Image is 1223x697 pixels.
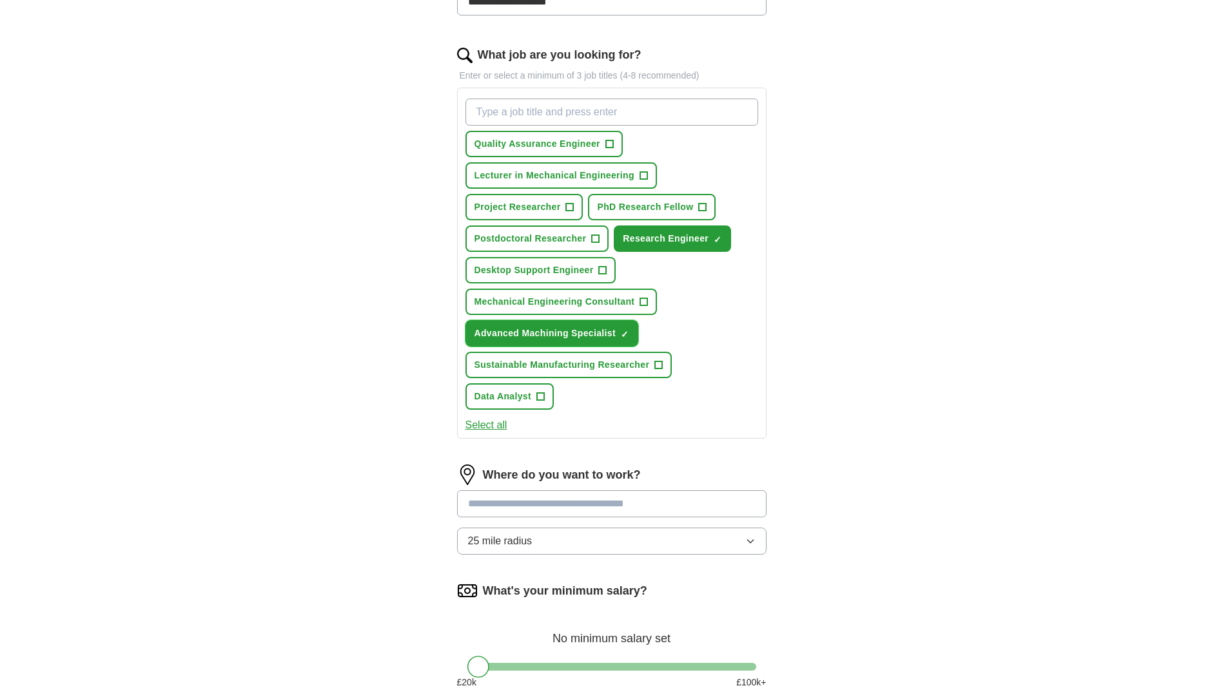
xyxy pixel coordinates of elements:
[465,99,758,126] input: Type a job title and press enter
[475,232,587,245] span: Postdoctoral Researcher
[468,533,533,549] span: 25 mile radius
[465,131,623,157] button: Quality Assurance Engineer
[714,234,721,245] span: ✓
[475,137,600,151] span: Quality Assurance Engineer
[457,580,478,601] img: salary.png
[465,257,616,283] button: Desktop Support Engineer
[465,194,583,220] button: Project Researcher
[588,194,716,220] button: PhD Research Fellow
[465,417,507,433] button: Select all
[465,162,657,189] button: Lecturer in Mechanical Engineering
[478,46,641,64] label: What job are you looking for?
[465,320,638,347] button: Advanced Machining Specialist✓
[475,200,561,214] span: Project Researcher
[465,352,672,378] button: Sustainable Manufacturing Researcher
[621,329,629,339] span: ✓
[465,289,658,315] button: Mechanical Engineering Consultant
[457,676,476,689] span: £ 20 k
[475,295,635,309] span: Mechanical Engineering Consultant
[623,232,709,245] span: Research Engineer
[475,358,650,372] span: Sustainable Manufacturing Researcher
[457,464,478,485] img: location.png
[465,383,554,410] button: Data Analyst
[465,225,609,252] button: Postdoctoral Researcher
[736,676,766,689] span: £ 100 k+
[614,225,731,252] button: Research Engineer✓
[597,200,693,214] span: PhD Research Fellow
[457,616,767,647] div: No minimum salary set
[483,466,641,484] label: Where do you want to work?
[483,582,647,600] label: What's your minimum salary?
[457,69,767,82] p: Enter or select a minimum of 3 job titles (4-8 recommended)
[475,169,634,182] span: Lecturer in Mechanical Engineering
[457,48,473,63] img: search.png
[475,390,532,403] span: Data Analyst
[457,528,767,555] button: 25 mile radius
[475,327,616,340] span: Advanced Machining Specialist
[475,263,594,277] span: Desktop Support Engineer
